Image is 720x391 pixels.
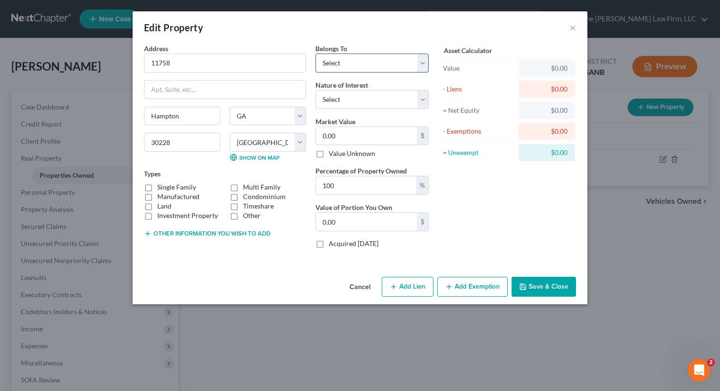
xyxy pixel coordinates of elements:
[417,213,428,231] div: $
[157,182,196,192] label: Single Family
[243,182,280,192] label: Multi Family
[382,277,433,297] button: Add Lien
[329,149,375,158] label: Value Unknown
[316,213,417,231] input: 0.00
[443,106,514,115] div: = Net Equity
[512,277,576,297] button: Save & Close
[416,176,428,194] div: %
[315,80,368,90] label: Nature of Interest
[443,127,514,136] div: - Exemptions
[526,84,567,94] div: $0.00
[315,117,355,127] label: Market Value
[569,22,576,33] button: ×
[144,54,306,72] input: Enter address...
[144,107,220,125] input: Enter city...
[230,154,279,161] a: Show on Map
[443,148,514,157] div: = Unexempt
[443,64,514,73] div: Value
[315,166,407,176] label: Percentage of Property Owned
[157,192,199,201] label: Manufactured
[444,45,492,55] label: Asset Calculator
[316,127,417,145] input: 0.00
[417,127,428,145] div: $
[243,201,274,211] label: Timeshare
[144,21,203,34] div: Edit Property
[243,211,261,220] label: Other
[315,202,392,212] label: Value of Portion You Own
[526,64,567,73] div: $0.00
[144,45,168,53] span: Address
[144,230,270,237] button: Other information you wish to add
[316,176,416,194] input: 0.00
[144,133,220,152] input: Enter zip...
[707,359,715,366] span: 2
[526,106,567,115] div: $0.00
[157,201,171,211] label: Land
[688,359,711,382] iframe: Intercom live chat
[526,127,567,136] div: $0.00
[443,84,514,94] div: - Liens
[144,169,161,179] label: Types
[526,148,567,157] div: $0.00
[437,277,508,297] button: Add Exemption
[329,239,378,248] label: Acquired [DATE]
[243,192,286,201] label: Condominium
[315,45,347,53] span: Belongs To
[144,81,306,99] input: Apt, Suite, etc...
[342,278,378,297] button: Cancel
[157,211,218,220] label: Investment Property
